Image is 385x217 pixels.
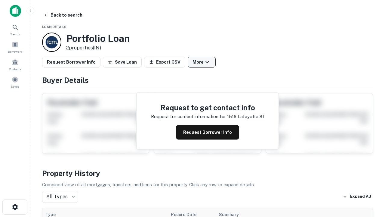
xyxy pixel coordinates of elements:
a: Search [2,21,28,38]
button: Expand All [341,192,373,201]
p: Combined view of all mortgages, transfers, and liens for this property. Click any row to expand d... [42,181,373,188]
a: Borrowers [2,39,28,55]
h4: Buyer Details [42,75,373,86]
h4: Property History [42,168,373,179]
span: Search [10,32,20,36]
p: 2 properties (IN) [66,44,130,52]
span: Contacts [9,67,21,71]
p: 1516 lafayette st [227,113,264,120]
button: Request Borrower Info [42,57,100,68]
button: Back to search [41,10,85,20]
span: Loan Details [42,25,66,29]
img: capitalize-icon.png [10,5,21,17]
h3: Portfolio Loan [66,33,130,44]
button: Save Loan [103,57,142,68]
button: Export CSV [144,57,185,68]
div: All Types [42,191,78,203]
span: Saved [11,84,20,89]
a: Contacts [2,56,28,73]
button: Request Borrower Info [176,125,239,140]
span: Borrowers [8,49,22,54]
iframe: Chat Widget [355,169,385,198]
a: Saved [2,74,28,90]
p: Request for contact information for [151,113,226,120]
h4: Request to get contact info [151,102,264,113]
button: More [188,57,216,68]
